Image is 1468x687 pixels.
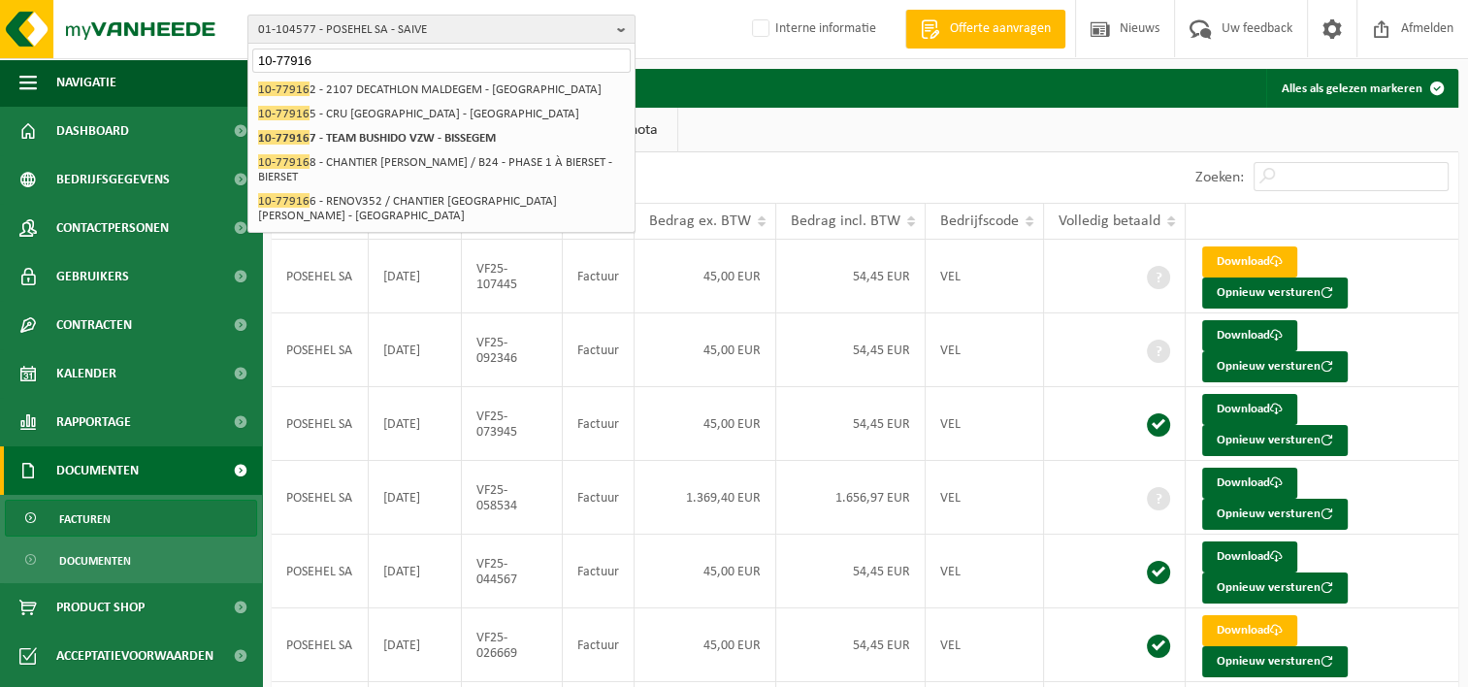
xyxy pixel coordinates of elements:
span: Rapportage [56,398,131,446]
td: POSEHEL SA [272,535,369,608]
span: Dashboard [56,107,129,155]
td: Factuur [563,608,635,682]
span: Volledig betaald [1059,213,1160,229]
td: 45,00 EUR [635,535,776,608]
span: Documenten [56,446,139,495]
a: Offerte aanvragen [905,10,1065,49]
td: VEL [926,535,1044,608]
td: POSEHEL SA [272,313,369,387]
button: Opnieuw versturen [1202,425,1348,456]
li: 8 - CHANTIER [PERSON_NAME] / B24 - PHASE 1 À BIERSET - BIERSET [252,150,631,189]
td: VF25-058534 [462,461,564,535]
span: 01-104577 - POSEHEL SA - SAIVE [258,16,609,45]
li: 2 - 2107 DECATHLON MALDEGEM - [GEOGRAPHIC_DATA] [252,78,631,102]
td: VEL [926,240,1044,313]
span: 10-77916 [258,193,310,208]
td: Factuur [563,387,635,461]
td: 1.369,40 EUR [635,461,776,535]
span: Facturen [59,501,111,538]
span: 10-77916 [258,106,310,120]
span: Acceptatievoorwaarden [56,632,213,680]
span: Offerte aanvragen [945,19,1056,39]
td: VF25-073945 [462,387,564,461]
span: Bedrag ex. BTW [649,213,751,229]
span: Contactpersonen [56,204,169,252]
td: POSEHEL SA [272,240,369,313]
td: 54,45 EUR [776,535,926,608]
span: 10-77916 [258,82,310,96]
span: 10-77916 [258,154,310,169]
td: [DATE] [369,387,462,461]
button: 01-104577 - POSEHEL SA - SAIVE [247,15,636,44]
td: VF25-092346 [462,313,564,387]
span: Bedrijfscode [940,213,1019,229]
td: 1.656,97 EUR [776,461,926,535]
td: [DATE] [369,608,462,682]
span: Contracten [56,301,132,349]
a: Download [1202,615,1297,646]
span: Gebruikers [56,252,129,301]
span: Documenten [59,542,131,579]
label: Interne informatie [748,15,876,44]
a: Download [1202,246,1297,278]
li: 6 - RENOV352 / CHANTIER [GEOGRAPHIC_DATA][PERSON_NAME] - [GEOGRAPHIC_DATA] [252,189,631,228]
td: [DATE] [369,313,462,387]
td: 54,45 EUR [776,240,926,313]
td: 54,45 EUR [776,608,926,682]
button: Alles als gelezen markeren [1266,69,1456,108]
td: VF25-044567 [462,535,564,608]
td: Factuur [563,535,635,608]
td: [DATE] [369,240,462,313]
a: Download [1202,394,1297,425]
td: VEL [926,608,1044,682]
td: VEL [926,313,1044,387]
td: 45,00 EUR [635,313,776,387]
span: Product Shop [56,583,145,632]
a: Facturen [5,500,257,537]
td: VF25-026669 [462,608,564,682]
td: POSEHEL SA [272,608,369,682]
li: 5 - CRU [GEOGRAPHIC_DATA] - [GEOGRAPHIC_DATA] [252,102,631,126]
td: VEL [926,387,1044,461]
label: Zoeken: [1195,170,1244,185]
button: Opnieuw versturen [1202,646,1348,677]
span: Bedrijfsgegevens [56,155,170,204]
button: Opnieuw versturen [1202,278,1348,309]
td: [DATE] [369,461,462,535]
span: Navigatie [56,58,116,107]
button: Opnieuw versturen [1202,351,1348,382]
a: Download [1202,320,1297,351]
a: Download [1202,541,1297,572]
td: Factuur [563,461,635,535]
td: VEL [926,461,1044,535]
a: Download [1202,468,1297,499]
strong: 7 - TEAM BUSHIDO VZW - BISSEGEM [258,130,496,145]
span: Bedrag incl. BTW [791,213,900,229]
td: 45,00 EUR [635,240,776,313]
td: [DATE] [369,535,462,608]
a: Documenten [5,541,257,578]
button: Opnieuw versturen [1202,572,1348,604]
span: Kalender [56,349,116,398]
td: 54,45 EUR [776,313,926,387]
td: 45,00 EUR [635,387,776,461]
span: 10-77916 [258,130,310,145]
td: POSEHEL SA [272,461,369,535]
input: Zoeken naar gekoppelde vestigingen [252,49,631,73]
td: Factuur [563,313,635,387]
td: VF25-107445 [462,240,564,313]
button: Opnieuw versturen [1202,499,1348,530]
td: 54,45 EUR [776,387,926,461]
td: Factuur [563,240,635,313]
td: POSEHEL SA [272,387,369,461]
td: 45,00 EUR [635,608,776,682]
